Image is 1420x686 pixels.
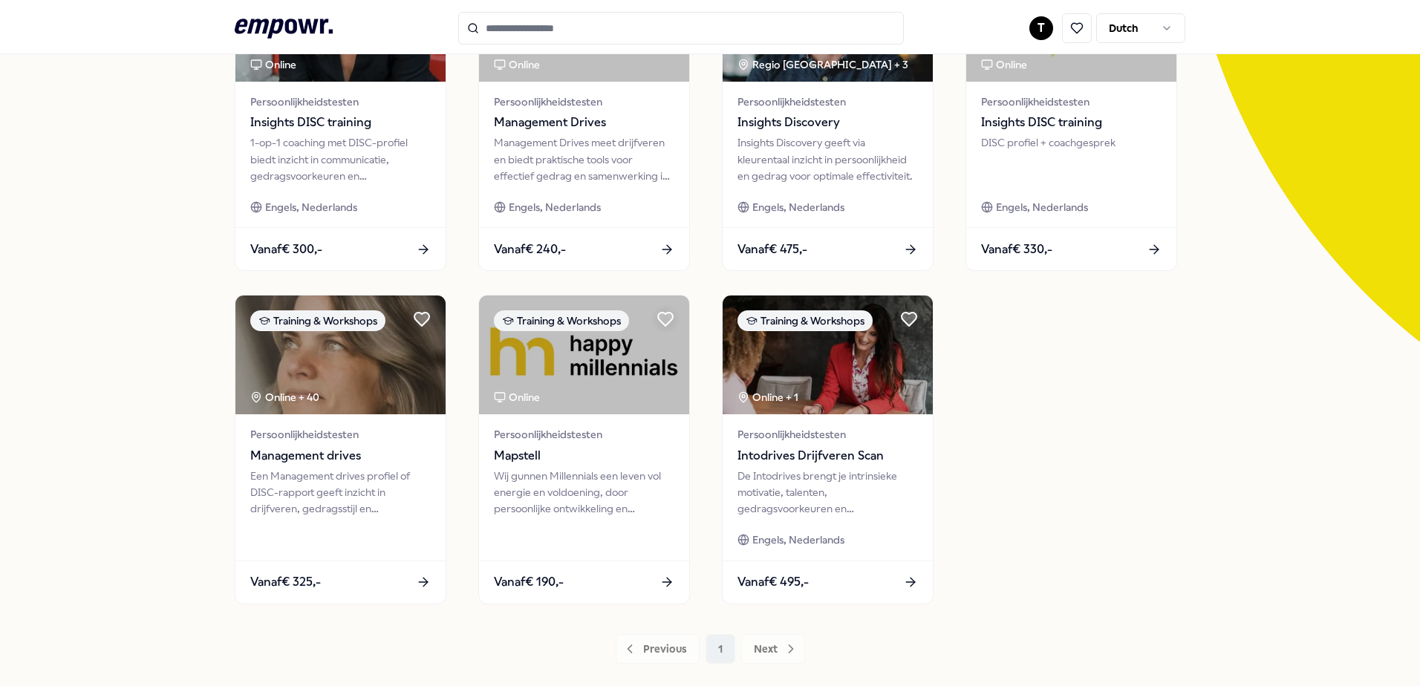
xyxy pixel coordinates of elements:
span: Engels, Nederlands [996,199,1088,215]
span: Vanaf € 475,- [737,240,807,259]
span: Persoonlijkheidstesten [981,94,1162,110]
div: Online [250,56,296,73]
span: Engels, Nederlands [752,532,844,548]
span: Persoonlijkheidstesten [250,426,431,442]
div: Training & Workshops [737,310,873,331]
span: Intodrives Drijfveren Scan [737,446,918,465]
span: Mapstell [494,446,674,465]
div: Online + 40 [250,389,319,405]
div: Een Management drives profiel of DISC-rapport geeft inzicht in drijfveren, gedragsstijl en ontwik... [250,468,431,517]
div: Online [494,56,540,73]
span: Persoonlijkheidstesten [737,94,918,110]
div: Regio [GEOGRAPHIC_DATA] + 3 [737,56,908,73]
span: Insights Discovery [737,113,918,132]
span: Vanaf € 330,- [981,240,1052,259]
button: T [1029,16,1053,40]
span: Vanaf € 495,- [737,572,809,592]
span: Persoonlijkheidstesten [737,426,918,442]
span: Vanaf € 190,- [494,572,564,592]
span: Persoonlijkheidstesten [494,94,674,110]
input: Search for products, categories or subcategories [458,12,904,45]
div: Online [494,389,540,405]
span: Engels, Nederlands [509,199,601,215]
span: Management Drives [494,113,674,132]
div: De Intodrives brengt je intrinsieke motivatie, talenten, gedragsvoorkeuren en ontwikkelbehoefte i... [737,468,918,517]
div: Management Drives meet drijfveren en biedt praktische tools voor effectief gedrag en samenwerking... [494,134,674,184]
img: package image [479,295,689,414]
a: package imageTraining & WorkshopsOnline + 40PersoonlijkheidstestenManagement drivesEen Management... [235,295,446,604]
div: DISC profiel + coachgesprek [981,134,1162,184]
span: Management drives [250,446,431,465]
span: Vanaf € 325,- [250,572,321,592]
a: package imageTraining & WorkshopsOnline + 1PersoonlijkheidstestenIntodrives Drijfveren ScanDe Int... [722,295,934,604]
a: package imageTraining & WorkshopsOnlinePersoonlijkheidstestenMapstellWij gunnen Millennials een l... [478,295,690,604]
div: Wij gunnen Millennials een leven vol energie en voldoening, door persoonlijke ontwikkeling en lei... [494,468,674,517]
span: Engels, Nederlands [752,199,844,215]
span: Vanaf € 240,- [494,240,566,259]
span: Persoonlijkheidstesten [250,94,431,110]
div: Training & Workshops [494,310,629,331]
span: Insights DISC training [981,113,1162,132]
div: Insights Discovery geeft via kleurentaal inzicht in persoonlijkheid en gedrag voor optimale effec... [737,134,918,184]
span: Vanaf € 300,- [250,240,322,259]
div: Training & Workshops [250,310,385,331]
img: package image [235,295,446,414]
div: 1-op-1 coaching met DISC-profiel biedt inzicht in communicatie, gedragsvoorkeuren en ontwikkelpun... [250,134,431,184]
span: Engels, Nederlands [265,199,357,215]
img: package image [723,295,933,414]
span: Insights DISC training [250,113,431,132]
div: Online + 1 [737,389,798,405]
span: Persoonlijkheidstesten [494,426,674,442]
div: Online [981,56,1027,73]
